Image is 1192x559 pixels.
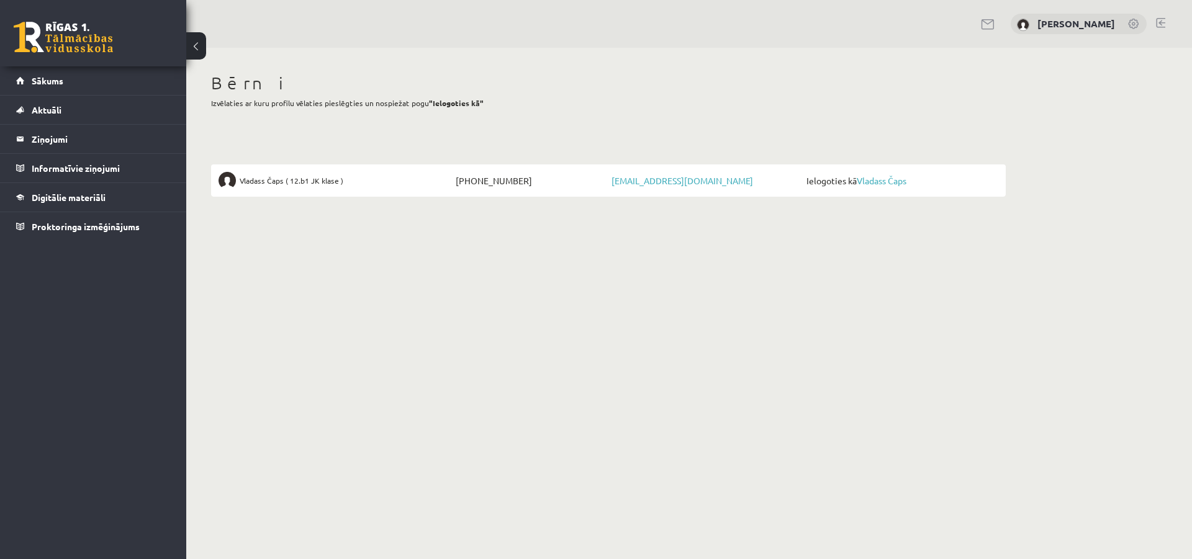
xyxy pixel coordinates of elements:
a: Proktoringa izmēģinājums [16,212,171,241]
a: [EMAIL_ADDRESS][DOMAIN_NAME] [612,175,753,186]
a: [PERSON_NAME] [1037,17,1115,30]
span: [PHONE_NUMBER] [453,172,608,189]
span: Digitālie materiāli [32,192,106,203]
h1: Bērni [211,73,1006,94]
a: Vladass Čaps [857,175,906,186]
span: Vladass Čaps ( 12.b1 JK klase ) [240,172,343,189]
span: Aktuāli [32,104,61,115]
span: Proktoringa izmēģinājums [32,221,140,232]
a: Aktuāli [16,96,171,124]
img: Jūlija Čapa [1017,19,1029,31]
p: Izvēlaties ar kuru profilu vēlaties pieslēgties un nospiežat pogu [211,97,1006,109]
a: Informatīvie ziņojumi [16,154,171,182]
img: Vladass Čaps [219,172,236,189]
a: Sākums [16,66,171,95]
span: Ielogoties kā [803,172,998,189]
a: Rīgas 1. Tālmācības vidusskola [14,22,113,53]
a: Digitālie materiāli [16,183,171,212]
span: Sākums [32,75,63,86]
b: "Ielogoties kā" [429,98,484,108]
legend: Informatīvie ziņojumi [32,154,171,182]
legend: Ziņojumi [32,125,171,153]
a: Ziņojumi [16,125,171,153]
